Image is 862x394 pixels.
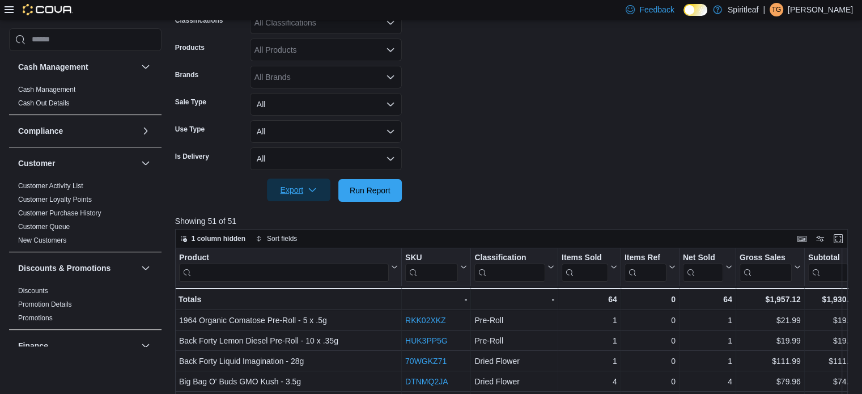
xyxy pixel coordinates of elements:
label: Classifications [175,16,223,25]
div: 1 [562,334,617,348]
div: 0 [625,354,676,368]
label: Is Delivery [175,152,209,161]
h3: Finance [18,340,48,351]
div: 1 [683,354,732,368]
a: Customer Activity List [18,182,83,190]
div: Product [179,252,389,281]
span: Cash Out Details [18,99,70,108]
div: $21.99 [740,313,801,327]
span: Cash Management [18,85,75,94]
div: 64 [683,293,732,306]
span: Customer Loyalty Points [18,195,92,204]
span: Discounts [18,286,48,295]
div: Big Bag O' Buds GMO Kush - 3.5g [179,375,398,388]
a: HUK3PP5G [405,336,448,345]
a: RKK02XKZ [405,316,446,325]
button: Gross Sales [740,252,801,281]
div: $74.96 [808,375,857,388]
button: Items Ref [625,252,676,281]
div: 4 [562,375,617,388]
h3: Cash Management [18,61,88,73]
div: Items Ref [625,252,666,263]
label: Use Type [175,125,205,134]
button: Compliance [139,124,152,138]
div: 0 [625,293,676,306]
div: Dried Flower [474,354,554,368]
span: Sort fields [267,234,297,243]
span: Customer Activity List [18,181,83,190]
div: SKU [405,252,458,263]
div: Net Sold [683,252,723,281]
div: 1 [683,313,732,327]
button: Cash Management [18,61,137,73]
a: Customer Purchase History [18,209,101,217]
div: $19.99 [808,334,857,348]
button: All [250,147,402,170]
div: 0 [625,313,676,327]
button: Subtotal [808,252,857,281]
span: Promotions [18,313,53,323]
button: Customer [18,158,137,169]
div: $1,930.27 [808,293,857,306]
span: 1 column hidden [192,234,245,243]
div: Items Sold [562,252,608,281]
button: Customer [139,156,152,170]
label: Products [175,43,205,52]
div: Items Ref [625,252,666,281]
div: $79.96 [740,375,801,388]
div: Gross Sales [740,252,792,263]
div: 4 [683,375,732,388]
div: 1 [562,313,617,327]
button: Keyboard shortcuts [795,232,809,245]
span: Customer Queue [18,222,70,231]
div: Totals [179,293,398,306]
span: Run Report [350,185,390,196]
a: 70WGKZ71 [405,357,447,366]
input: Dark Mode [683,4,707,16]
a: Promotions [18,314,53,322]
div: Customer [9,179,162,252]
button: Cash Management [139,60,152,74]
button: Discounts & Promotions [18,262,137,274]
button: Discounts & Promotions [139,261,152,275]
div: $1,957.12 [740,293,801,306]
a: Cash Management [18,86,75,94]
div: Classification [474,252,545,263]
div: Gross Sales [740,252,792,281]
button: Finance [18,340,137,351]
div: $19.38 [808,313,857,327]
div: Back Forty Liquid Imagination - 28g [179,354,398,368]
label: Sale Type [175,98,206,107]
button: All [250,93,402,116]
button: Run Report [338,179,402,202]
p: [PERSON_NAME] [788,3,853,16]
span: Feedback [639,4,674,15]
button: Finance [139,339,152,353]
button: Open list of options [386,45,395,54]
a: Customer Queue [18,223,70,231]
span: Export [274,179,324,201]
h3: Customer [18,158,55,169]
div: $19.99 [740,334,801,348]
div: Cash Management [9,83,162,115]
button: Compliance [18,125,137,137]
div: Items Sold [562,252,608,263]
div: Net Sold [683,252,723,263]
label: Brands [175,70,198,79]
div: $111.99 [808,354,857,368]
button: Sort fields [251,232,302,245]
div: $111.99 [740,354,801,368]
div: 1 [683,334,732,348]
div: Product [179,252,389,263]
p: Showing 51 of 51 [175,215,855,227]
h3: Discounts & Promotions [18,262,111,274]
a: New Customers [18,236,66,244]
div: 64 [562,293,617,306]
button: 1 column hidden [176,232,250,245]
span: New Customers [18,236,66,245]
span: Promotion Details [18,300,72,309]
button: SKU [405,252,467,281]
button: Items Sold [562,252,617,281]
div: 0 [625,375,676,388]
